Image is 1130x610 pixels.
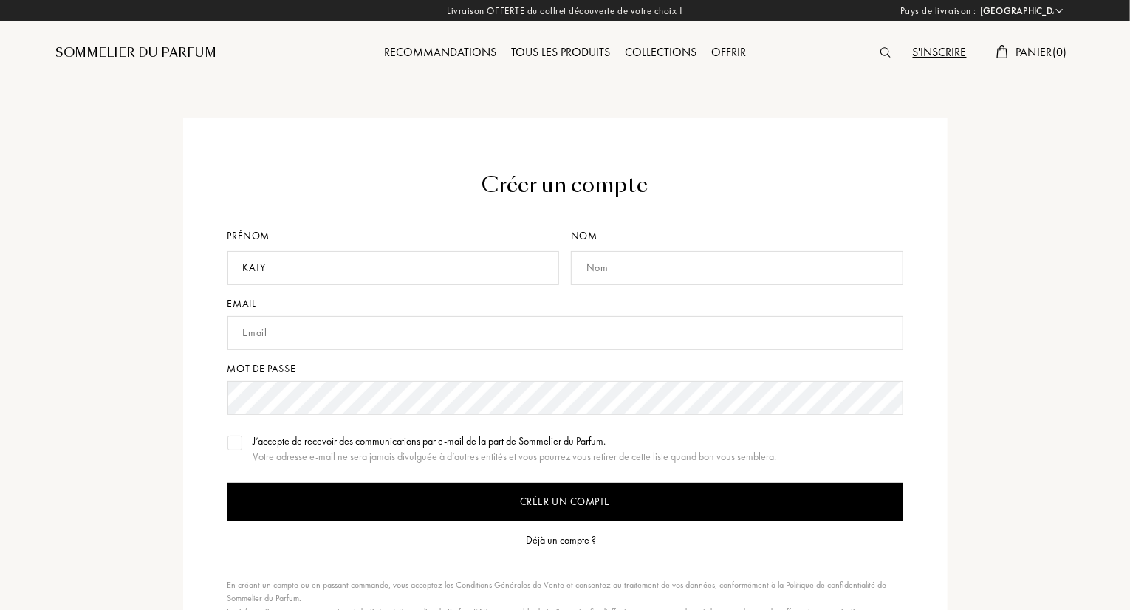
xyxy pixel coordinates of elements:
[704,44,753,60] a: Offrir
[905,44,974,63] div: S'inscrire
[504,44,617,63] div: Tous les produits
[900,4,976,18] span: Pays de livraison :
[227,316,903,350] input: Email
[880,47,891,58] img: search_icn.svg
[227,251,560,285] input: Prénom
[253,449,777,465] div: Votre adresse e-mail ne sera jamais divulguée à d’autres entités et vous pourrez vous retirer de ...
[227,483,903,521] input: Créer un compte
[571,228,903,244] div: Nom
[230,439,240,447] img: valide.svg
[527,532,604,548] a: Déjà un compte ?
[571,251,903,285] input: Nom
[617,44,704,63] div: Collections
[253,433,777,449] div: J’accepte de recevoir des communications par e-mail de la part de Sommelier du Parfum.
[227,296,903,312] div: Email
[504,44,617,60] a: Tous les produits
[377,44,504,63] div: Recommandations
[227,228,566,244] div: Prénom
[377,44,504,60] a: Recommandations
[996,45,1008,58] img: cart.svg
[704,44,753,63] div: Offrir
[227,361,903,377] div: Mot de passe
[905,44,974,60] a: S'inscrire
[55,44,216,62] a: Sommelier du Parfum
[1016,44,1067,60] span: Panier ( 0 )
[527,532,597,548] div: Déjà un compte ?
[227,170,903,201] div: Créer un compte
[617,44,704,60] a: Collections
